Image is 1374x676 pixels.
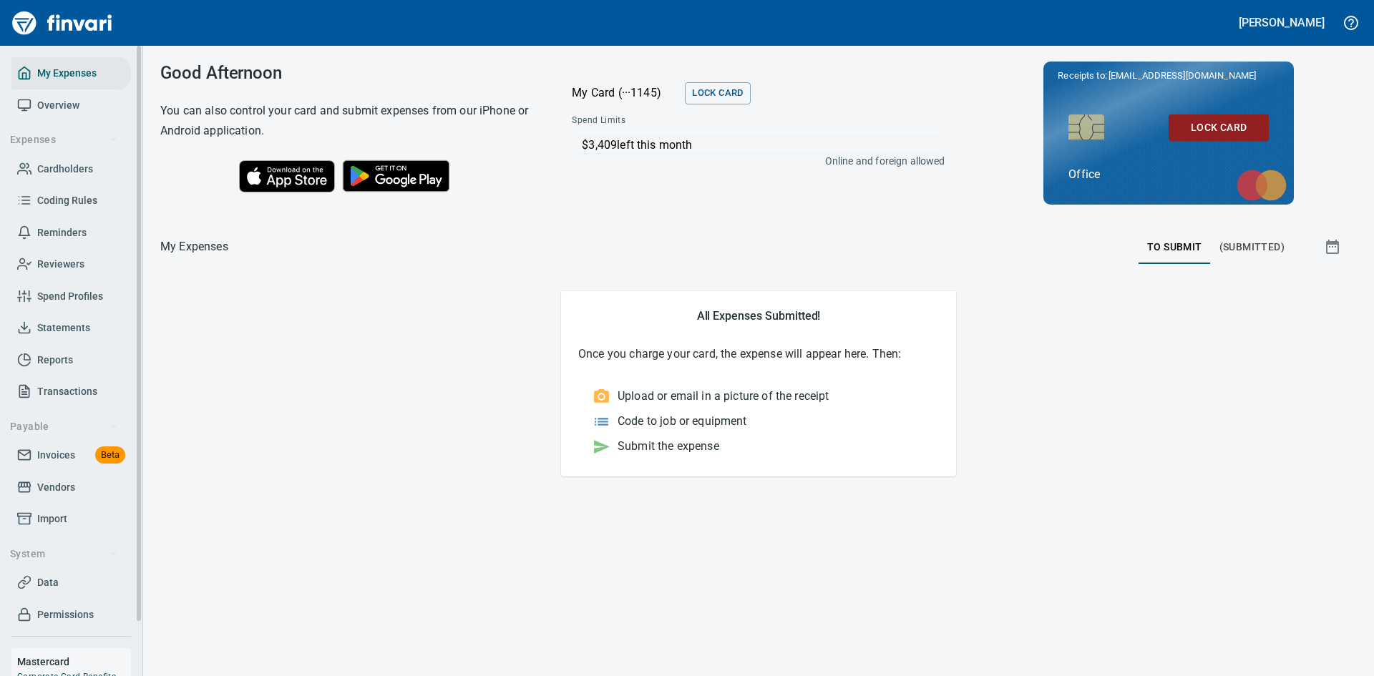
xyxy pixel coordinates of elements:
span: Payable [10,418,118,436]
button: Lock Card [1169,114,1269,141]
span: Overview [37,97,79,114]
a: Coding Rules [11,185,131,217]
button: Expenses [4,127,124,153]
p: Office [1068,166,1269,183]
a: Reports [11,344,131,376]
span: Coding Rules [37,192,97,210]
a: Vendors [11,471,131,504]
span: Lock Card [1180,119,1257,137]
button: Lock Card [685,82,750,104]
a: My Expenses [11,57,131,89]
p: My Card (···1145) [572,84,679,102]
a: Transactions [11,376,131,408]
h6: You can also control your card and submit expenses from our iPhone or Android application. [160,101,536,141]
span: Data [37,574,59,592]
span: Statements [37,319,90,337]
img: mastercard.svg [1229,162,1294,208]
a: Overview [11,89,131,122]
span: Transactions [37,383,97,401]
nav: breadcrumb [160,238,228,255]
p: Online and foreign allowed [560,154,945,168]
span: Spend Profiles [37,288,103,305]
h6: Mastercard [17,654,131,670]
a: Statements [11,312,131,344]
button: [PERSON_NAME] [1235,11,1328,34]
span: Permissions [37,606,94,624]
button: Show transactions within a particular date range [1311,230,1357,264]
a: Import [11,503,131,535]
a: Spend Profiles [11,280,131,313]
button: Payable [4,413,124,440]
span: Expenses [10,131,118,149]
p: $3,409 left this month [582,137,940,154]
span: To Submit [1147,238,1202,256]
span: Lock Card [692,85,743,102]
img: Get it on Google Play [335,152,458,200]
span: Vendors [37,479,75,496]
a: Permissions [11,599,131,631]
button: System [4,541,124,567]
span: Beta [95,447,125,464]
h5: All Expenses Submitted! [578,308,939,323]
span: (Submitted) [1219,238,1285,256]
p: My Expenses [160,238,228,255]
span: Reminders [37,224,87,242]
img: Finvari [9,6,116,40]
p: Once you charge your card, the expense will appear here. Then: [578,346,939,363]
a: Data [11,567,131,599]
p: Receipts to: [1058,69,1280,83]
a: InvoicesBeta [11,439,131,471]
span: Reports [37,351,73,369]
span: System [10,545,118,563]
h3: Good Afternoon [160,63,536,83]
span: Spend Limits [572,114,784,128]
span: Invoices [37,446,75,464]
span: Import [37,510,67,528]
p: Upload or email in a picture of the receipt [618,388,829,405]
span: Cardholders [37,160,93,178]
a: Reviewers [11,248,131,280]
p: Code to job or equipment [618,413,747,430]
span: [EMAIL_ADDRESS][DOMAIN_NAME] [1107,69,1257,82]
a: Reminders [11,217,131,249]
p: Submit the expense [618,438,719,455]
img: Download on the App Store [239,160,335,192]
span: My Expenses [37,64,97,82]
h5: [PERSON_NAME] [1239,15,1325,30]
span: Reviewers [37,255,84,273]
a: Cardholders [11,153,131,185]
